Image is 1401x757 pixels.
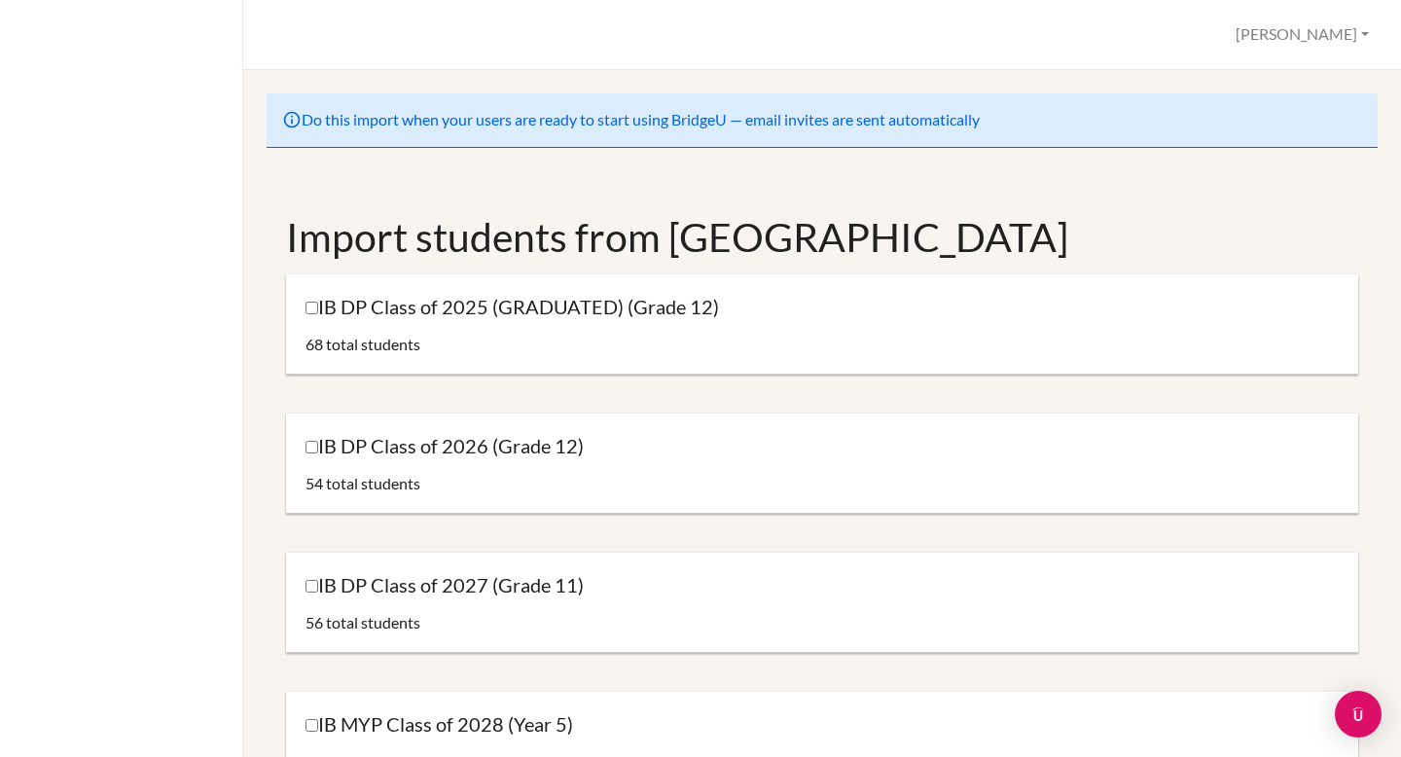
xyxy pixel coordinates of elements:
div: Do this import when your users are ready to start using BridgeU — email invites are sent automati... [267,93,1378,148]
input: IB DP Class of 2027 (Grade 11) [305,580,318,593]
button: [PERSON_NAME] [1227,17,1378,53]
label: IB DP Class of 2025 (GRADUATED) (Grade 12) [305,294,719,320]
label: IB DP Class of 2026 (Grade 12) [305,433,584,459]
label: IB DP Class of 2027 (Grade 11) [305,572,584,598]
input: IB MYP Class of 2028 (Year 5) [305,719,318,732]
span: 56 total students [305,613,420,631]
span: 68 total students [305,335,420,353]
h1: Import students from [GEOGRAPHIC_DATA] [286,210,1358,264]
span: 54 total students [305,474,420,492]
input: IB DP Class of 2025 (GRADUATED) (Grade 12) [305,302,318,314]
div: Open Intercom Messenger [1335,691,1382,738]
label: IB MYP Class of 2028 (Year 5) [305,711,573,738]
input: IB DP Class of 2026 (Grade 12) [305,441,318,453]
